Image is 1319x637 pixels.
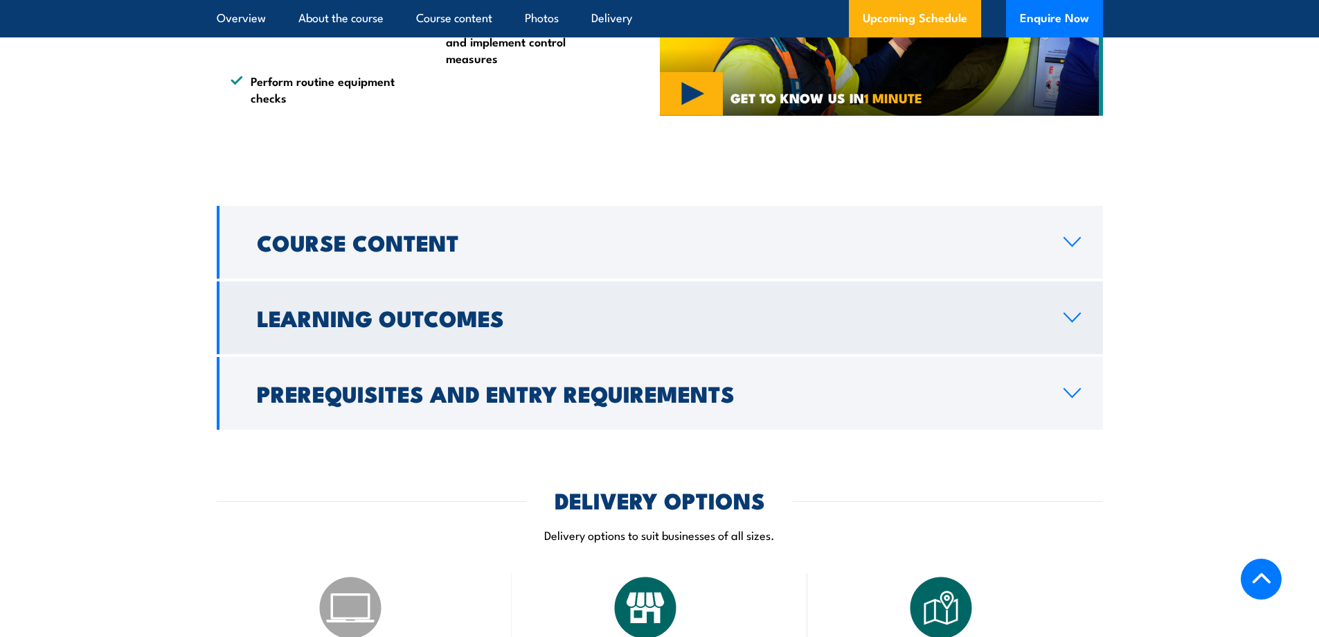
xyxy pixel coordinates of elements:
[864,87,922,107] strong: 1 MINUTE
[217,357,1103,430] a: Prerequisites and Entry Requirements
[426,17,596,66] li: Conduct risk assessments and implement control measures
[231,17,401,66] li: Operate forklift safety
[730,91,922,104] span: GET TO KNOW US IN
[217,281,1103,354] a: Learning Outcomes
[217,527,1103,543] p: Delivery options to suit businesses of all sizes.
[257,308,1041,327] h2: Learning Outcomes
[217,206,1103,279] a: Course Content
[231,73,401,105] li: Perform routine equipment checks
[555,490,765,509] h2: DELIVERY OPTIONS
[257,232,1041,252] h2: Course Content
[257,383,1041,403] h2: Prerequisites and Entry Requirements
